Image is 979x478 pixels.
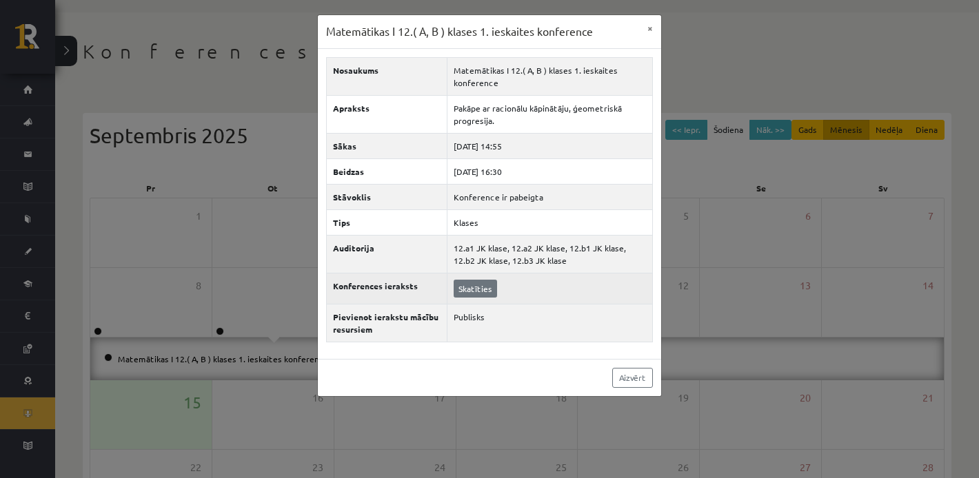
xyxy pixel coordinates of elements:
th: Tips [327,209,447,235]
td: Konference ir pabeigta [447,184,653,209]
th: Beidzas [327,158,447,184]
td: [DATE] 16:30 [447,158,653,184]
th: Auditorija [327,235,447,273]
th: Apraksts [327,95,447,133]
th: Konferences ieraksts [327,273,447,304]
th: Sākas [327,133,447,158]
a: Skatīties [454,280,497,298]
td: 12.a1 JK klase, 12.a2 JK klase, 12.b1 JK klase, 12.b2 JK klase, 12.b3 JK klase [447,235,653,273]
th: Stāvoklis [327,184,447,209]
td: Matemātikas I 12.( A, B ) klases 1. ieskaites konference [447,57,653,95]
h3: Matemātikas I 12.( A, B ) klases 1. ieskaites konference [326,23,593,40]
td: Klases [447,209,653,235]
td: [DATE] 14:55 [447,133,653,158]
td: Pakāpe ar racionālu kāpinātāju, ģeometriskā progresija. [447,95,653,133]
button: × [639,15,661,41]
th: Pievienot ierakstu mācību resursiem [327,304,447,342]
td: Publisks [447,304,653,342]
th: Nosaukums [327,57,447,95]
a: Aizvērt [612,368,653,388]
